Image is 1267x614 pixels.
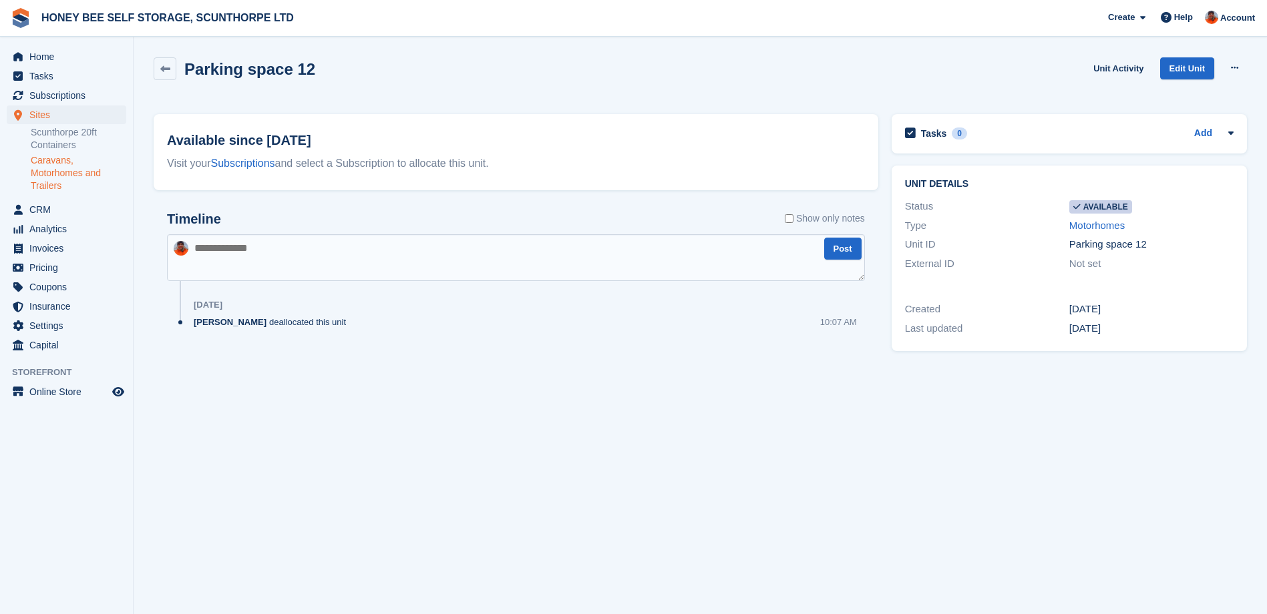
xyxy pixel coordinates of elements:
[110,384,126,400] a: Preview store
[29,86,110,105] span: Subscriptions
[7,47,126,66] a: menu
[29,220,110,238] span: Analytics
[1069,321,1234,336] div: [DATE]
[194,300,222,310] div: [DATE]
[1069,302,1234,317] div: [DATE]
[211,158,275,169] a: Subscriptions
[905,237,1069,252] div: Unit ID
[11,8,31,28] img: stora-icon-8386f47178a22dfd0bd8f6a31ec36ba5ce8667c1dd55bd0f319d3a0aa187defe.svg
[1069,256,1234,272] div: Not set
[905,256,1069,272] div: External ID
[1088,57,1149,79] a: Unit Activity
[29,47,110,66] span: Home
[7,239,126,258] a: menu
[7,220,126,238] a: menu
[194,316,266,328] span: [PERSON_NAME]
[905,179,1234,190] h2: Unit details
[1069,220,1125,231] a: Motorhomes
[12,366,133,379] span: Storefront
[31,154,126,192] a: Caravans, Motorhomes and Trailers
[36,7,299,29] a: HONEY BEE SELF STORAGE, SCUNTHORPE LTD
[7,200,126,219] a: menu
[905,218,1069,234] div: Type
[7,105,126,124] a: menu
[7,336,126,354] a: menu
[29,278,110,296] span: Coupons
[29,239,110,258] span: Invoices
[29,258,110,277] span: Pricing
[1194,126,1212,141] a: Add
[174,241,188,256] img: Abbie Tucker
[7,382,126,401] a: menu
[7,258,126,277] a: menu
[905,302,1069,317] div: Created
[921,127,947,139] h2: Tasks
[7,86,126,105] a: menu
[29,316,110,335] span: Settings
[29,105,110,124] span: Sites
[1174,11,1193,24] span: Help
[905,199,1069,214] div: Status
[824,238,862,260] button: Post
[7,316,126,335] a: menu
[29,382,110,401] span: Online Store
[167,212,221,227] h2: Timeline
[29,336,110,354] span: Capital
[29,67,110,85] span: Tasks
[1205,11,1218,24] img: Abbie Tucker
[905,321,1069,336] div: Last updated
[184,60,315,78] h2: Parking space 12
[7,297,126,316] a: menu
[952,127,967,139] div: 0
[1108,11,1135,24] span: Create
[1069,237,1234,252] div: Parking space 12
[167,130,865,150] h2: Available since [DATE]
[785,212,793,226] input: Show only notes
[785,212,865,226] label: Show only notes
[7,67,126,85] a: menu
[1220,11,1255,25] span: Account
[29,200,110,219] span: CRM
[7,278,126,296] a: menu
[820,316,857,328] div: 10:07 AM
[31,126,126,151] a: Scunthorpe 20ft Containers
[29,297,110,316] span: Insurance
[194,316,353,328] div: deallocated this unit
[1069,200,1132,214] span: Available
[1160,57,1214,79] a: Edit Unit
[167,156,865,172] div: Visit your and select a Subscription to allocate this unit.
